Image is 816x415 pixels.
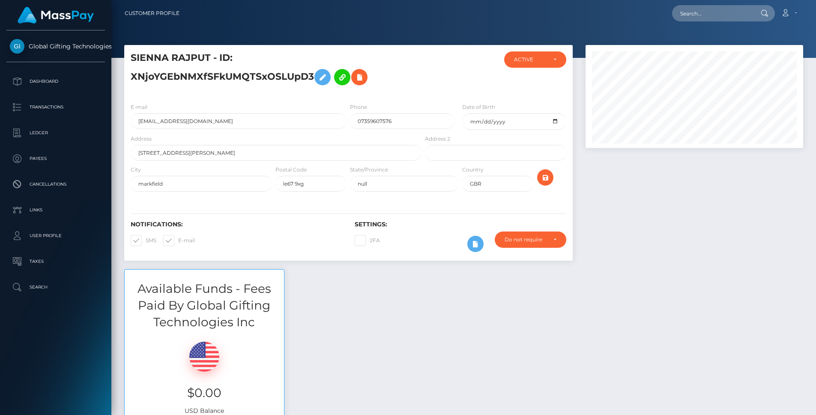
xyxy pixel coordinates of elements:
input: Search... [672,5,753,21]
h3: $0.00 [131,385,278,401]
p: Links [10,204,102,217]
label: E-mail [131,103,147,111]
a: Payees [6,148,105,169]
a: Taxes [6,251,105,272]
a: Links [6,199,105,221]
button: ACTIVE [504,51,566,68]
div: Do not require [505,236,546,243]
a: Transactions [6,96,105,118]
label: Address 2 [425,135,450,143]
p: Taxes [10,255,102,268]
label: City [131,166,141,174]
p: Ledger [10,126,102,139]
span: Global Gifting Technologies Inc [6,42,105,50]
a: Dashboard [6,71,105,92]
p: User Profile [10,229,102,242]
button: Do not require [495,232,566,248]
p: Transactions [10,101,102,114]
h6: Settings: [355,221,566,228]
label: Address [131,135,152,143]
img: Global Gifting Technologies Inc [10,39,24,54]
label: Phone [350,103,367,111]
p: Payees [10,152,102,165]
a: Cancellations [6,174,105,195]
a: Search [6,277,105,298]
img: MassPay Logo [18,7,94,24]
div: ACTIVE [514,56,546,63]
p: Dashboard [10,75,102,88]
label: E-mail [163,235,195,246]
label: Date of Birth [462,103,495,111]
a: User Profile [6,225,105,247]
p: Search [10,281,102,294]
h3: Available Funds - Fees Paid By Global Gifting Technologies Inc [125,280,284,331]
label: State/Province [350,166,388,174]
a: Ledger [6,122,105,144]
p: Cancellations [10,178,102,191]
label: 2FA [355,235,380,246]
label: SMS [131,235,156,246]
img: USD.png [189,342,219,372]
a: Customer Profile [125,4,179,22]
h6: Notifications: [131,221,342,228]
h5: SIENNA RAJPUT - ID: XNjoYGEbNMXfSFkUMQTSxOSLUpD3 [131,51,417,90]
label: Postal Code [275,166,307,174]
label: Country [462,166,484,174]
